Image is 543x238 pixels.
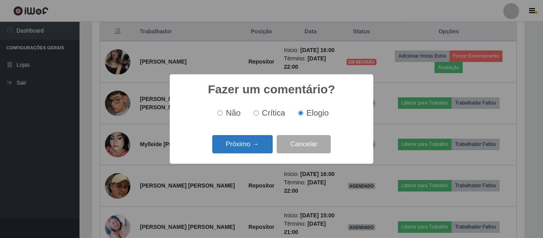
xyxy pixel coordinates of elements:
button: Cancelar [277,135,331,154]
input: Elogio [298,110,303,116]
span: Crítica [262,108,285,117]
h2: Fazer um comentário? [208,82,335,97]
input: Não [217,110,223,116]
input: Crítica [254,110,259,116]
span: Não [226,108,240,117]
span: Elogio [306,108,329,117]
button: Próximo → [212,135,273,154]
